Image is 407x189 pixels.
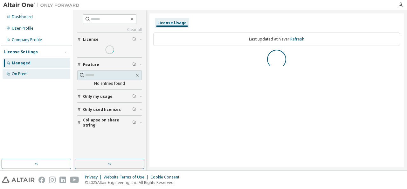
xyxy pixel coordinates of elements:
span: Clear filter [132,120,136,125]
div: User Profile [12,26,33,31]
img: Altair One [3,2,83,8]
img: youtube.svg [70,177,79,183]
div: License Settings [4,49,38,55]
span: Clear filter [132,94,136,99]
span: Only used licenses [83,107,121,112]
button: License [77,33,142,47]
div: Privacy [85,175,104,180]
button: Feature [77,58,142,72]
span: Clear filter [132,62,136,67]
img: facebook.svg [38,177,45,183]
p: © 2025 Altair Engineering, Inc. All Rights Reserved. [85,180,183,185]
div: Dashboard [12,14,33,19]
span: License [83,37,99,42]
div: Last updated at: Never [153,33,400,46]
button: Only used licenses [77,103,142,117]
img: linkedin.svg [59,177,66,183]
div: No entries found [77,81,142,86]
img: altair_logo.svg [2,177,35,183]
div: Cookie Consent [150,175,183,180]
div: License Usage [157,20,187,25]
a: Refresh [290,36,304,42]
span: Clear filter [132,37,136,42]
img: instagram.svg [49,177,56,183]
span: Clear filter [132,107,136,112]
div: On Prem [12,71,28,76]
button: Only my usage [77,90,142,104]
div: Managed [12,61,31,66]
a: Clear all [77,27,142,32]
span: Collapse on share string [83,118,132,128]
span: Only my usage [83,94,113,99]
div: Company Profile [12,37,42,42]
span: Feature [83,62,99,67]
button: Collapse on share string [77,116,142,130]
div: Website Terms of Use [104,175,150,180]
